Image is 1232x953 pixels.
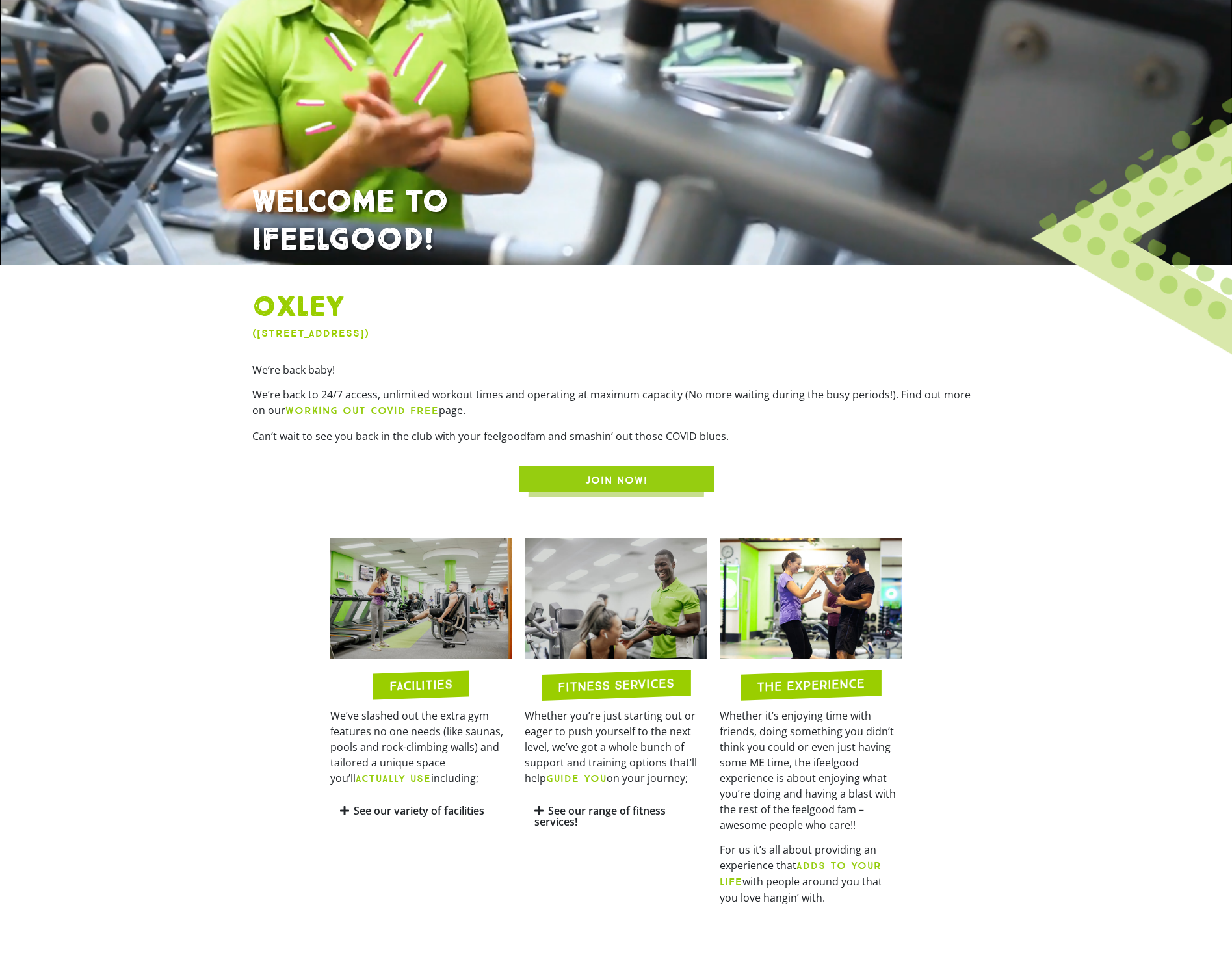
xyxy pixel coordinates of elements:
[720,842,902,906] p: For us it’s all about providing an experience that with people around you that you love hangin’ w...
[330,796,512,826] div: See our variety of facilities
[546,772,607,785] b: GUIDE YOU
[720,708,902,833] p: Whether it’s enjoying time with friends, doing something you didn’t think you could or even just ...
[356,772,431,785] b: ACTUALLY USE
[389,677,452,692] h2: FACILITIES
[285,404,439,417] b: WORKING OUT COVID FREE
[252,184,980,259] h1: WELCOME TO IFEELGOOD!
[757,677,865,694] h2: THE EXPERIENCE
[330,708,512,787] p: We’ve slashed out the extra gym features no one needs (like saunas, pools and rock-climbing walls...
[252,387,980,419] p: We’re back to 24/7 access, unlimited workout times and operating at maximum capacity (No more wai...
[519,466,714,492] a: JOIN NOW!
[285,403,439,417] a: WORKING OUT COVID FREE
[720,859,882,888] b: ADDS TO YOUR LIFE
[558,676,674,693] h2: FITNESS SERVICES
[252,428,980,444] p: Can’t wait to see you back in the club with your feelgoodfam and smashin’ out those COVID blues.
[525,796,707,837] div: See our range of fitness services!
[252,291,980,325] h1: Oxley
[585,473,648,488] span: JOIN NOW!
[354,803,484,818] a: See our variety of facilities
[525,708,707,787] p: Whether you’re just starting out or eager to push yourself to the next level, we’ve got a whole b...
[252,362,980,378] p: We’re back baby!
[534,803,666,829] a: See our range of fitness services!
[252,327,369,339] a: ([STREET_ADDRESS])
